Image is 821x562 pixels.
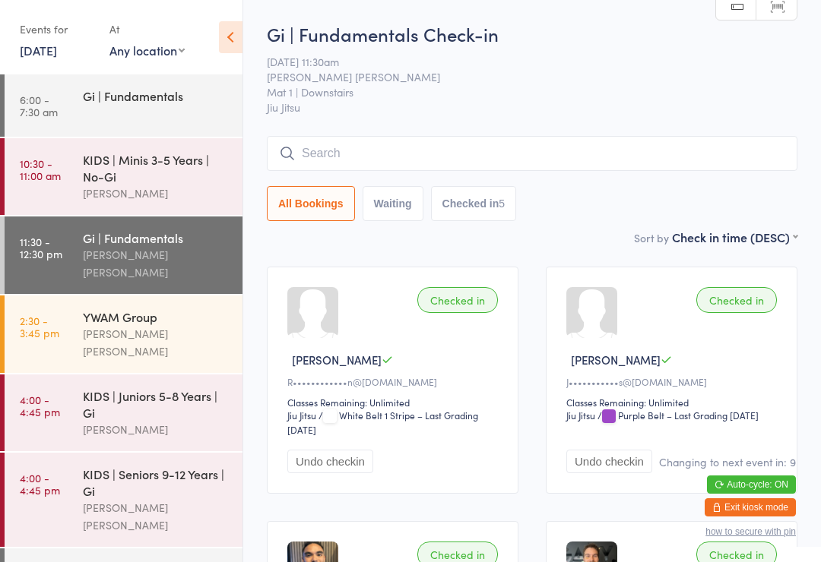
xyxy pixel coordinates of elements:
div: [PERSON_NAME] [PERSON_NAME] [83,325,230,360]
button: Auto-cycle: ON [707,475,796,494]
time: 2:30 - 3:45 pm [20,314,59,339]
div: KIDS | Seniors 9-12 Years | Gi [83,466,230,499]
div: [PERSON_NAME] [PERSON_NAME] [83,246,230,281]
span: [DATE] 11:30am [267,54,774,69]
a: 4:00 -4:45 pmKIDS | Seniors 9-12 Years | Gi[PERSON_NAME] [PERSON_NAME] [5,453,242,547]
div: Changing to next event in: 9 [659,454,796,469]
div: Classes Remaining: Unlimited [566,396,781,409]
h2: Gi | Fundamentals Check-in [267,21,797,46]
button: Undo checkin [566,450,652,473]
div: Jiu Jitsu [287,409,316,421]
button: All Bookings [267,186,355,221]
div: [PERSON_NAME] [83,421,230,438]
a: 10:30 -11:00 amKIDS | Minis 3-5 Years | No-Gi[PERSON_NAME] [5,138,242,215]
button: Waiting [363,186,423,221]
time: 10:30 - 11:00 am [20,157,61,182]
button: Undo checkin [287,450,373,473]
time: 4:00 - 4:45 pm [20,472,60,496]
time: 6:00 - 7:30 am [20,93,58,118]
span: Mat 1 | Downstairs [267,84,774,99]
div: KIDS | Juniors 5-8 Years | Gi [83,387,230,421]
span: [PERSON_NAME] [292,352,382,368]
div: Check in time (DESC) [672,229,797,245]
div: Checked in [696,287,777,313]
a: 6:00 -7:30 amGi | Fundamentals [5,74,242,137]
span: [PERSON_NAME] [PERSON_NAME] [267,69,774,84]
a: [DATE] [20,42,57,58]
div: KIDS | Minis 3-5 Years | No-Gi [83,151,230,185]
span: Jiu Jitsu [267,99,797,115]
div: Checked in [417,287,498,313]
div: R••••••••••••n@[DOMAIN_NAME] [287,375,502,388]
span: / Purple Belt – Last Grading [DATE] [598,409,759,421]
button: Checked in5 [431,186,517,221]
div: 5 [499,197,505,210]
a: 11:30 -12:30 pmGi | Fundamentals[PERSON_NAME] [PERSON_NAME] [5,216,242,294]
span: / White Belt 1 Stripe – Last Grading [DATE] [287,409,478,436]
div: Jiu Jitsu [566,409,595,421]
time: 4:00 - 4:45 pm [20,393,60,418]
a: 4:00 -4:45 pmKIDS | Juniors 5-8 Years | Gi[PERSON_NAME] [5,374,242,451]
div: Classes Remaining: Unlimited [287,396,502,409]
div: At [109,17,185,42]
div: YWAM Group [83,308,230,325]
div: J•••••••••••s@[DOMAIN_NAME] [566,375,781,388]
div: Gi | Fundamentals [83,229,230,246]
a: 2:30 -3:45 pmYWAM Group[PERSON_NAME] [PERSON_NAME] [5,295,242,373]
button: how to secure with pin [705,526,796,537]
span: [PERSON_NAME] [571,352,661,368]
input: Search [267,136,797,171]
time: 11:30 - 12:30 pm [20,235,62,260]
div: Events for [20,17,94,42]
div: [PERSON_NAME] [PERSON_NAME] [83,499,230,534]
label: Sort by [634,230,669,245]
div: Any location [109,42,185,58]
div: Gi | Fundamentals [83,87,230,104]
div: [PERSON_NAME] [83,185,230,202]
button: Exit kiosk mode [705,498,796,516]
